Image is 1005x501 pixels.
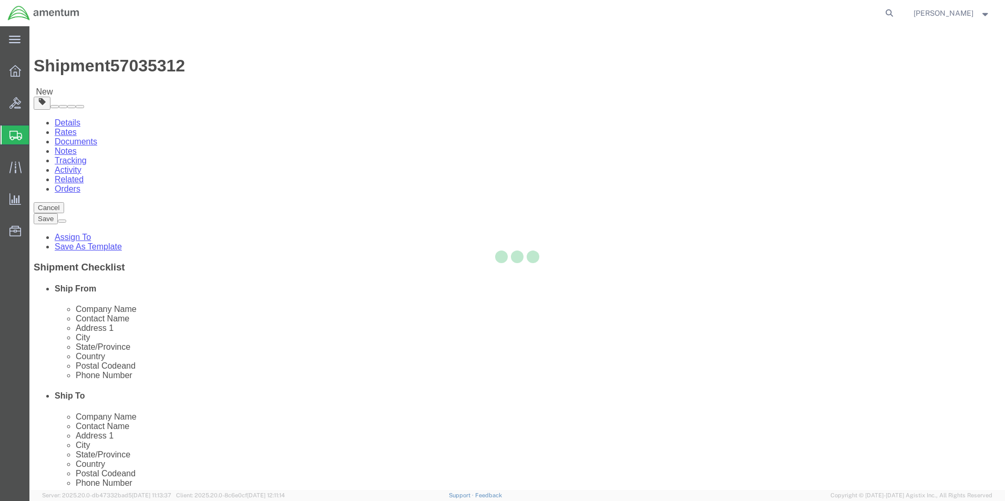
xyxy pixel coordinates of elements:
span: Dewayne Jennings [914,7,973,19]
span: Client: 2025.20.0-8c6e0cf [176,492,285,498]
span: [DATE] 12:11:14 [247,492,285,498]
span: [DATE] 11:13:37 [132,492,171,498]
a: Feedback [475,492,502,498]
span: Copyright © [DATE]-[DATE] Agistix Inc., All Rights Reserved [830,491,992,500]
button: [PERSON_NAME] [913,7,991,19]
span: Server: 2025.20.0-db47332bad5 [42,492,171,498]
img: logo [7,5,80,21]
a: Support [449,492,475,498]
